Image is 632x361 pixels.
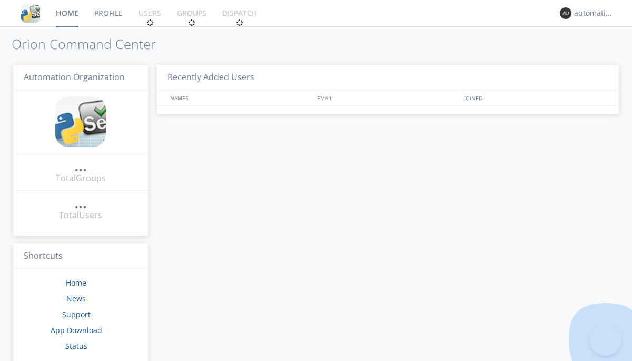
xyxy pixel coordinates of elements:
[59,209,102,221] div: Total Users
[590,324,621,356] iframe: Toggle Customer Support
[461,90,609,105] div: JOINED
[157,65,619,91] h3: Recently Added Users
[167,90,312,105] div: NAMES
[62,309,91,319] a: Support
[574,8,614,18] div: automation+atlas0003
[66,278,86,288] a: Home
[188,19,195,26] img: spin.svg
[65,341,87,351] a: Status
[51,325,102,335] a: App Download
[74,197,87,208] div: ...
[74,197,87,209] a: ...
[314,90,461,105] div: EMAIL
[13,243,148,269] h3: Shortcuts
[74,160,87,172] a: ...
[560,7,571,19] img: 373638.png
[21,4,40,23] img: cddb5a64eb264b2086981ab96f4c1ba7
[146,19,154,26] img: spin.svg
[236,19,243,26] img: spin.svg
[24,71,125,83] span: Automation Organization
[66,294,86,304] a: News
[74,160,87,171] div: ...
[55,96,106,147] img: cddb5a64eb264b2086981ab96f4c1ba7
[56,172,106,184] div: Total Groups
